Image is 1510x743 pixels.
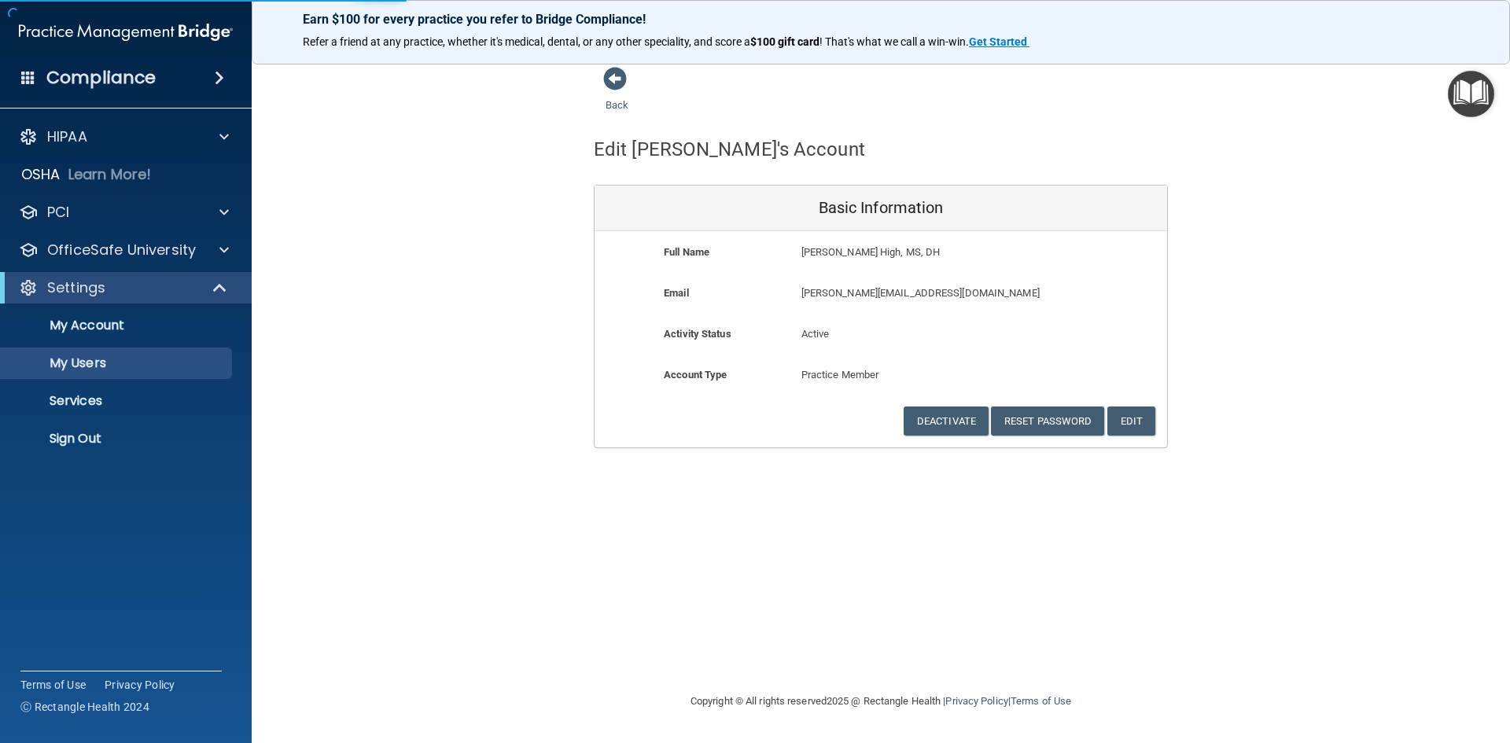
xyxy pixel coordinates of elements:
p: Services [10,393,225,409]
p: Practice Member [801,366,961,384]
a: HIPAA [19,127,229,146]
a: Terms of Use [20,677,86,693]
a: Privacy Policy [105,677,175,693]
a: OfficeSafe University [19,241,229,259]
strong: $100 gift card [750,35,819,48]
p: HIPAA [47,127,87,146]
button: Deactivate [904,406,989,436]
p: Settings [47,278,105,297]
p: Learn More! [68,165,152,184]
p: OSHA [21,165,61,184]
img: PMB logo [19,17,233,48]
p: Sign Out [10,431,225,447]
p: My Account [10,318,225,333]
p: OfficeSafe University [47,241,196,259]
button: Edit [1107,406,1155,436]
a: Get Started [969,35,1029,48]
span: ! That's what we call a win-win. [819,35,969,48]
span: Ⓒ Rectangle Health 2024 [20,699,149,715]
a: PCI [19,203,229,222]
a: Settings [19,278,228,297]
p: [PERSON_NAME] High, MS, DH [801,243,1052,262]
b: Account Type [664,369,727,381]
span: Refer a friend at any practice, whether it's medical, dental, or any other speciality, and score a [303,35,750,48]
a: Terms of Use [1011,695,1071,707]
b: Full Name [664,246,709,258]
p: Earn $100 for every practice you refer to Bridge Compliance! [303,12,1459,27]
div: Copyright © All rights reserved 2025 @ Rectangle Health | | [594,676,1168,726]
b: Activity Status [664,328,731,340]
div: Basic Information [595,186,1167,231]
p: PCI [47,203,69,222]
p: Active [801,325,961,344]
strong: Get Started [969,35,1027,48]
button: Reset Password [991,406,1104,436]
p: [PERSON_NAME][EMAIL_ADDRESS][DOMAIN_NAME] [801,284,1052,303]
p: My Users [10,355,225,371]
button: Open Resource Center [1448,71,1494,117]
b: Email [664,287,689,299]
h4: Compliance [46,67,156,89]
a: Back [606,80,628,111]
h4: Edit [PERSON_NAME]'s Account [594,139,865,160]
a: Privacy Policy [945,695,1007,707]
